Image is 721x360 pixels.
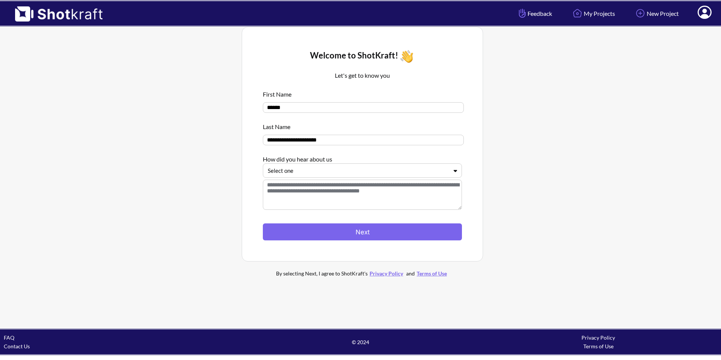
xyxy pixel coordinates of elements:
span: Feedback [517,9,552,18]
p: Let's get to know you [263,71,462,80]
img: Hand Icon [517,7,528,20]
span: © 2024 [242,338,480,346]
div: Privacy Policy [479,333,717,342]
img: Add Icon [634,7,647,20]
a: Terms of Use [415,270,449,277]
a: Contact Us [4,343,30,349]
img: Wave Icon [398,48,415,65]
div: Welcome to ShotKraft! [263,48,462,65]
div: Terms of Use [479,342,717,351]
button: Next [263,223,462,240]
div: First Name [263,86,462,98]
div: Last Name [263,118,462,131]
a: Privacy Policy [368,270,405,277]
a: New Project [628,3,684,23]
a: My Projects [565,3,621,23]
div: By selecting Next, I agree to ShotKraft's and [261,269,464,278]
img: Home Icon [571,7,584,20]
a: FAQ [4,334,14,341]
div: How did you hear about us [263,151,462,163]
